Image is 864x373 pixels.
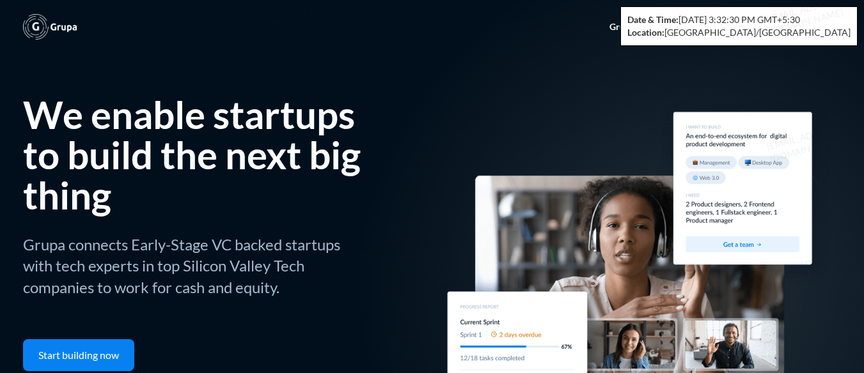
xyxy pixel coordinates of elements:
[23,91,361,218] h1: We enable startups to build the next big thing
[627,27,664,38] strong: Location:
[620,6,858,46] div: [DATE] 3:32:30 PM GMT+5:30 [GEOGRAPHIC_DATA]/[GEOGRAPHIC_DATA]
[23,339,134,371] a: Start building now
[597,8,675,46] a: Grupa for VC
[627,14,679,25] strong: Date & Time:
[23,14,78,40] a: home
[23,231,372,298] p: Grupa connects Early-Stage VC backed startups with tech experts in top Silicon Valley Tech compan...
